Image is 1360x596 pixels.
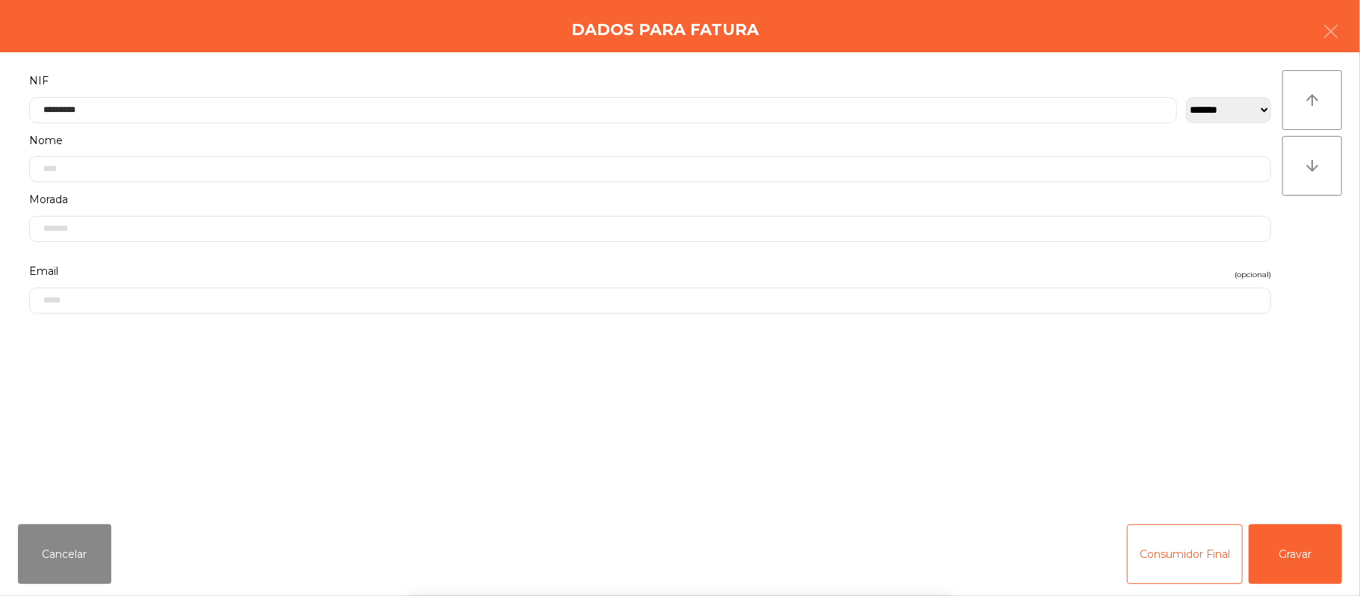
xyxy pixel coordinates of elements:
[29,131,63,151] span: Nome
[1282,70,1342,130] button: arrow_upward
[1303,91,1321,109] i: arrow_upward
[571,19,759,41] h4: Dados para Fatura
[29,71,49,91] span: NIF
[29,261,58,282] span: Email
[1282,136,1342,196] button: arrow_downward
[1235,267,1271,282] span: (opcional)
[1303,157,1321,175] i: arrow_downward
[29,190,68,210] span: Morada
